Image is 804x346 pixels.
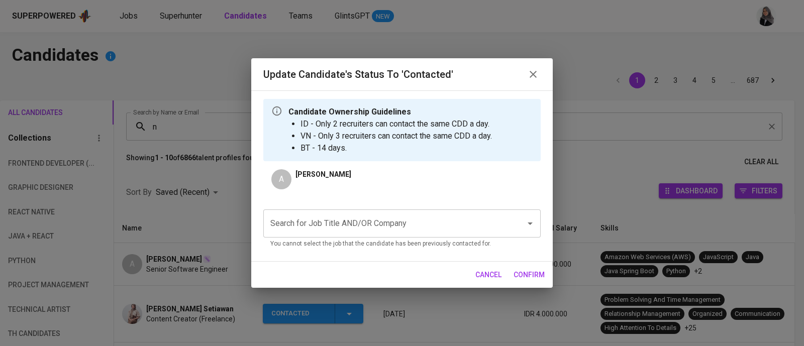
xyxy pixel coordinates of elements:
button: cancel [471,266,506,284]
span: confirm [514,269,545,281]
p: [PERSON_NAME] [295,169,351,179]
button: confirm [510,266,549,284]
h6: Update Candidate's Status to 'Contacted' [263,66,453,82]
li: VN - Only 3 recruiters can contact the same CDD a day. [300,130,492,142]
li: ID - Only 2 recruiters can contact the same CDD a day. [300,118,492,130]
div: A [271,169,291,189]
span: cancel [475,269,501,281]
p: You cannot select the job that the candidate has been previously contacted for. [270,239,534,249]
li: BT - 14 days. [300,142,492,154]
p: Candidate Ownership Guidelines [288,106,492,118]
button: Open [523,216,537,230]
